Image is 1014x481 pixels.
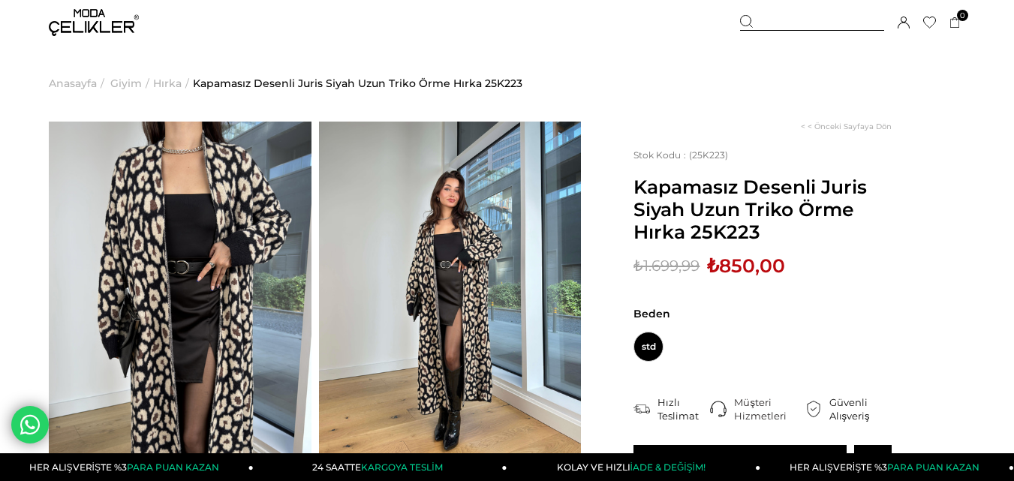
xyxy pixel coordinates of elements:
[110,45,142,122] a: Giyim
[829,395,892,422] div: Güvenli Alışveriş
[887,461,979,473] span: PARA PUAN KAZAN
[110,45,153,122] li: >
[707,254,785,277] span: ₺850,00
[127,461,219,473] span: PARA PUAN KAZAN
[507,453,761,481] a: KOLAY VE HIZLIİADE & DEĞİŞİM!
[633,149,728,161] span: (25K223)
[193,45,522,122] a: Kapamasız Desenli Juris Siyah Uzun Triko Örme Hırka 25K223
[801,122,892,131] a: < < Önceki Sayfaya Dön
[49,45,108,122] li: >
[805,401,822,417] img: security.png
[734,395,805,422] div: Müşteri Hizmetleri
[657,395,710,422] div: Hızlı Teslimat
[760,453,1014,481] a: HER ALIŞVERİŞTE %3PARA PUAN KAZAN
[153,45,182,122] a: Hırka
[949,17,961,29] a: 0
[49,122,311,471] img: Juris hırka 25K223
[710,401,727,417] img: call-center.png
[633,149,689,161] span: Stok Kodu
[153,45,193,122] li: >
[633,176,892,243] span: Kapamasız Desenli Juris Siyah Uzun Triko Örme Hırka 25K223
[254,453,507,481] a: 24 SAATTEKARGOYA TESLİM
[630,461,706,473] span: İADE & DEĞİŞİM!
[361,461,442,473] span: KARGOYA TESLİM
[49,9,139,36] img: logo
[49,45,97,122] a: Anasayfa
[319,122,582,471] img: Juris hırka 25K223
[633,254,700,277] span: ₺1.699,99
[957,10,968,21] span: 0
[633,307,892,320] span: Beden
[633,332,663,362] span: std
[633,401,650,417] img: shipping.png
